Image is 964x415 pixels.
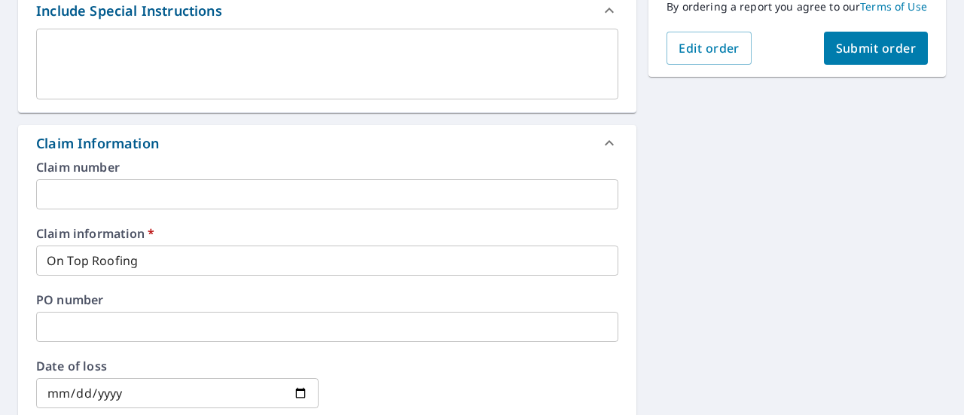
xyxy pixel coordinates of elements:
[18,125,636,161] div: Claim Information
[36,161,618,173] label: Claim number
[36,1,222,21] div: Include Special Instructions
[36,133,159,154] div: Claim Information
[667,32,752,65] button: Edit order
[679,40,740,56] span: Edit order
[836,40,917,56] span: Submit order
[36,360,319,372] label: Date of loss
[36,294,618,306] label: PO number
[824,32,929,65] button: Submit order
[36,227,618,240] label: Claim information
